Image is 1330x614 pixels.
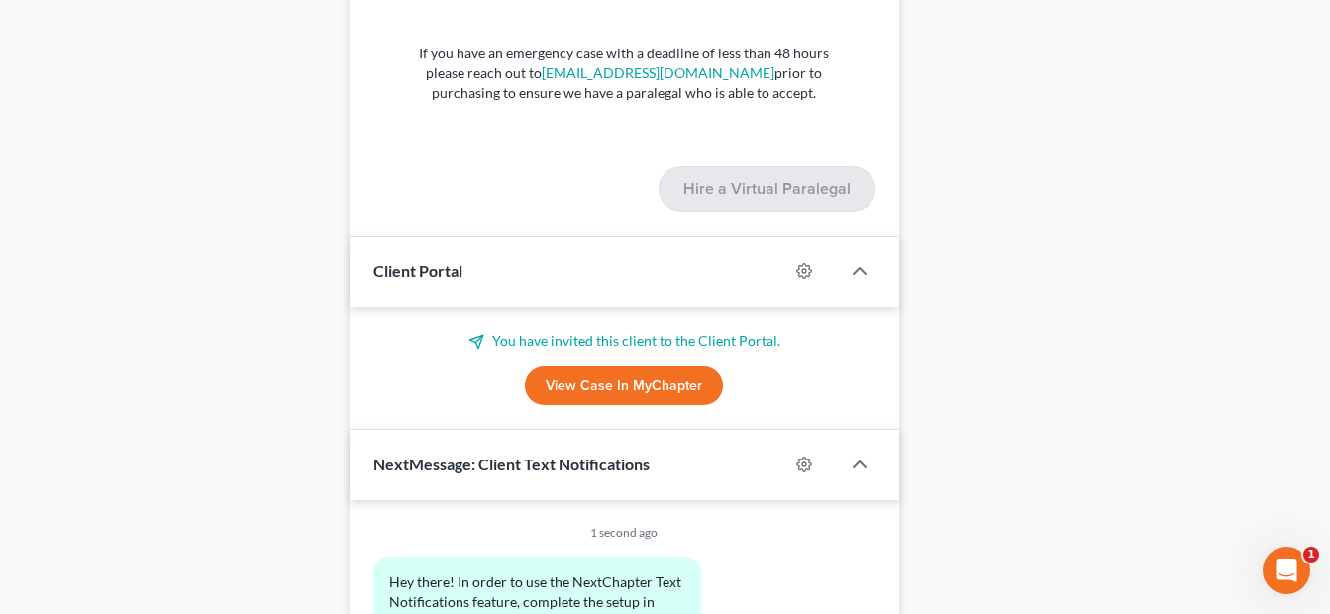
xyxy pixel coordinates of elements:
span: NextMessage: Client Text Notifications [373,455,650,473]
button: Hire a Virtual Paralegal [659,166,875,212]
p: You have invited this client to the Client Portal. [373,331,875,351]
p: If you have an emergency case with a deadline of less than 48 hours please reach out to prior to ... [411,44,838,103]
span: Client Portal [373,261,462,280]
div: 1 second ago [373,524,875,541]
a: [EMAIL_ADDRESS][DOMAIN_NAME] [542,64,774,81]
span: 1 [1303,547,1319,563]
a: View Case in MyChapter [525,366,723,406]
iframe: Intercom live chat [1263,547,1310,594]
